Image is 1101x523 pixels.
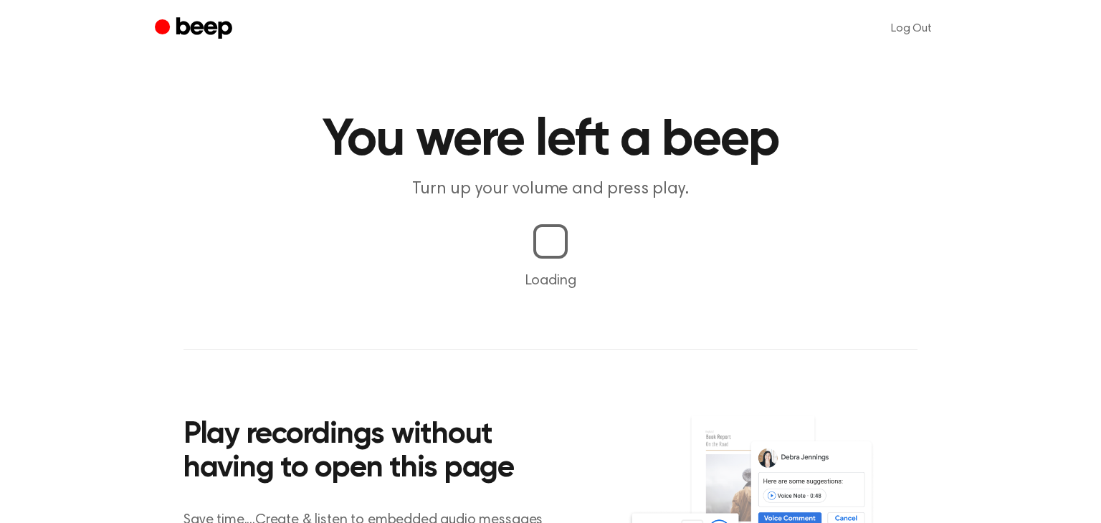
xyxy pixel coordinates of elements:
[275,178,826,201] p: Turn up your volume and press play.
[877,11,946,46] a: Log Out
[17,270,1084,292] p: Loading
[183,115,917,166] h1: You were left a beep
[155,15,236,43] a: Beep
[183,418,570,486] h2: Play recordings without having to open this page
